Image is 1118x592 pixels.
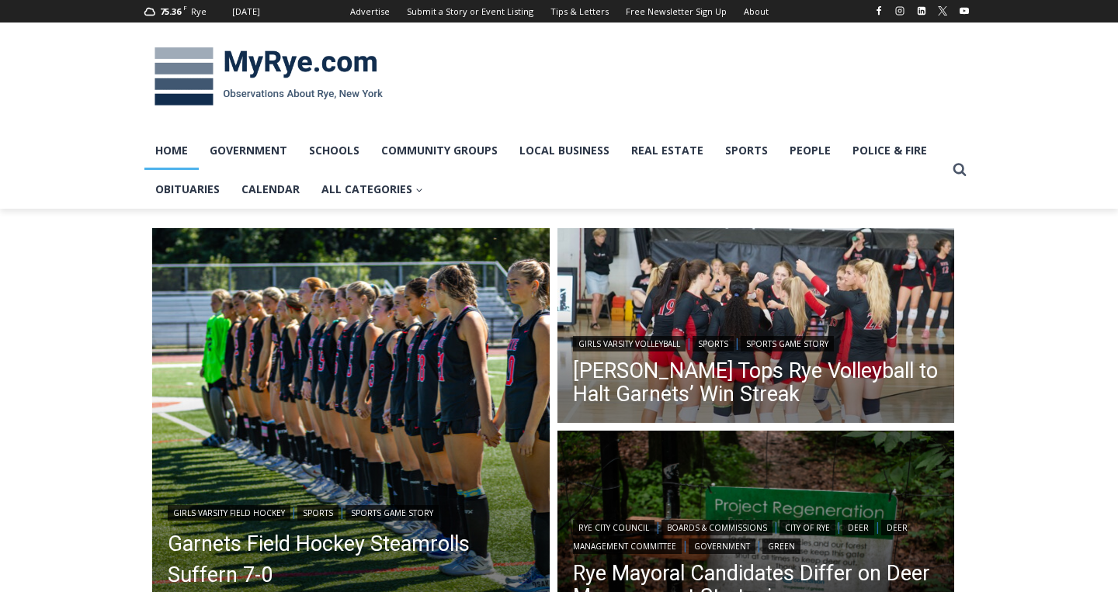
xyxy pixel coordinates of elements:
img: (PHOTO: The Rye Volleyball team from a win on September 27, 2025. Credit: Tatia Chkheidze.) [557,228,955,427]
nav: Primary Navigation [144,131,946,209]
a: Schools [298,131,370,170]
div: | | | | | | [573,517,939,554]
a: Green [762,538,800,554]
a: Sports [693,336,734,351]
a: Police & Fire [842,131,938,170]
a: Girls Varsity Volleyball [573,336,686,351]
a: Girls Varsity Field Hockey [168,505,290,521]
a: All Categories [311,170,434,209]
button: View Search Form [946,156,974,184]
a: Local Business [509,131,620,170]
a: Government [689,538,755,554]
a: Obituaries [144,170,231,209]
a: X [933,2,952,20]
div: | | [168,502,534,521]
span: All Categories [321,181,423,198]
a: Sports Game Story [741,336,834,351]
span: F [183,3,187,12]
img: MyRye.com [144,36,393,117]
a: Boards & Commissions [661,520,773,535]
a: Calendar [231,170,311,209]
a: Government [199,131,298,170]
div: [DATE] [232,5,260,19]
a: People [779,131,842,170]
a: Sports [297,505,339,521]
a: Home [144,131,199,170]
span: 75.36 [160,5,181,17]
a: Read More Somers Tops Rye Volleyball to Halt Garnets’ Win Streak [557,228,955,427]
a: City of Rye [779,520,835,535]
a: [PERSON_NAME] Tops Rye Volleyball to Halt Garnets’ Win Streak [573,359,939,406]
a: Community Groups [370,131,509,170]
a: Deer [842,520,874,535]
a: Real Estate [620,131,714,170]
a: Sports Game Story [345,505,439,521]
a: Rye City Council [573,520,654,535]
div: Rye [191,5,207,19]
a: Instagram [891,2,909,20]
a: Garnets Field Hockey Steamrolls Suffern 7-0 [168,528,534,590]
a: Facebook [870,2,888,20]
a: Sports [714,131,779,170]
a: Linkedin [912,2,931,20]
div: | | [573,333,939,351]
a: YouTube [955,2,974,20]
